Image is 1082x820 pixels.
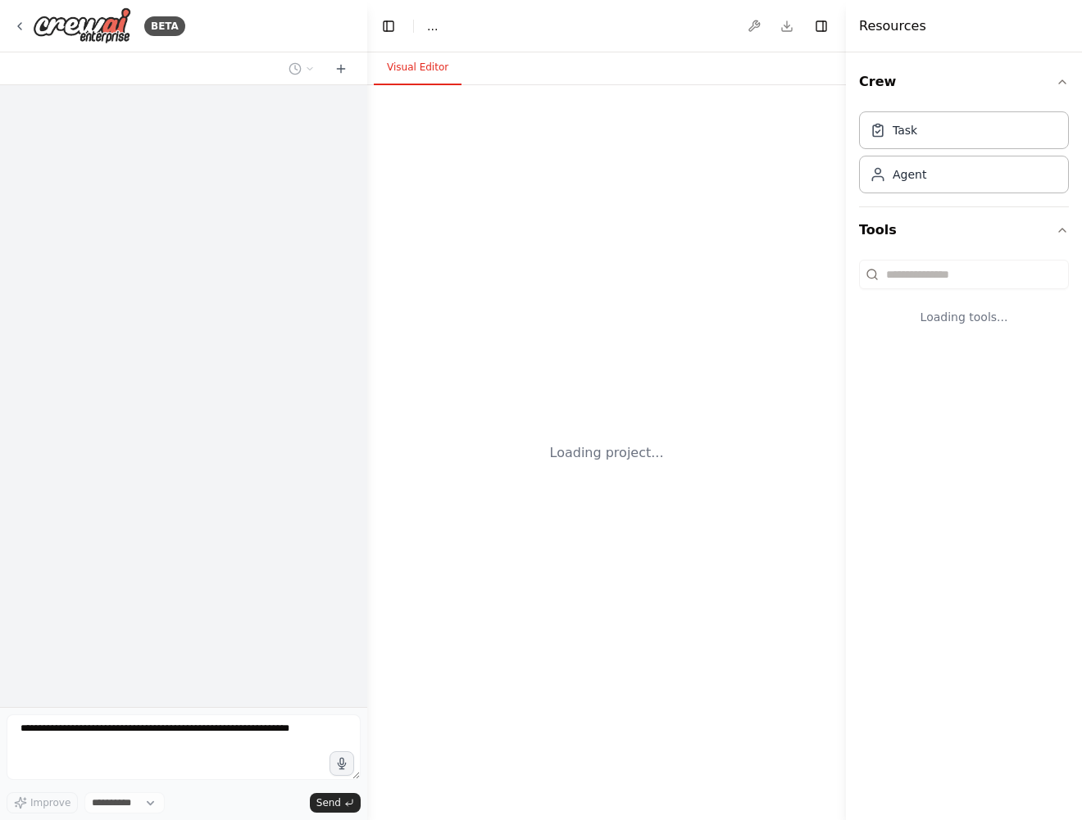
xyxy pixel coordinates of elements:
img: Logo [33,7,131,44]
button: Send [310,793,361,813]
div: Crew [859,105,1069,206]
button: Improve [7,792,78,813]
div: Loading tools... [859,296,1069,338]
button: Crew [859,59,1069,105]
span: ... [427,18,438,34]
h4: Resources [859,16,926,36]
button: Switch to previous chat [282,59,321,79]
button: Hide left sidebar [377,15,400,38]
div: Loading project... [550,443,664,463]
div: Agent [893,166,926,183]
span: Send [316,796,341,809]
button: Visual Editor [374,51,461,85]
span: Improve [30,796,70,809]
button: Tools [859,207,1069,253]
button: Click to speak your automation idea [330,751,354,776]
div: BETA [144,16,185,36]
button: Hide right sidebar [810,15,833,38]
nav: breadcrumb [427,18,438,34]
div: Tools [859,253,1069,351]
button: Start a new chat [328,59,354,79]
div: Task [893,122,917,138]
